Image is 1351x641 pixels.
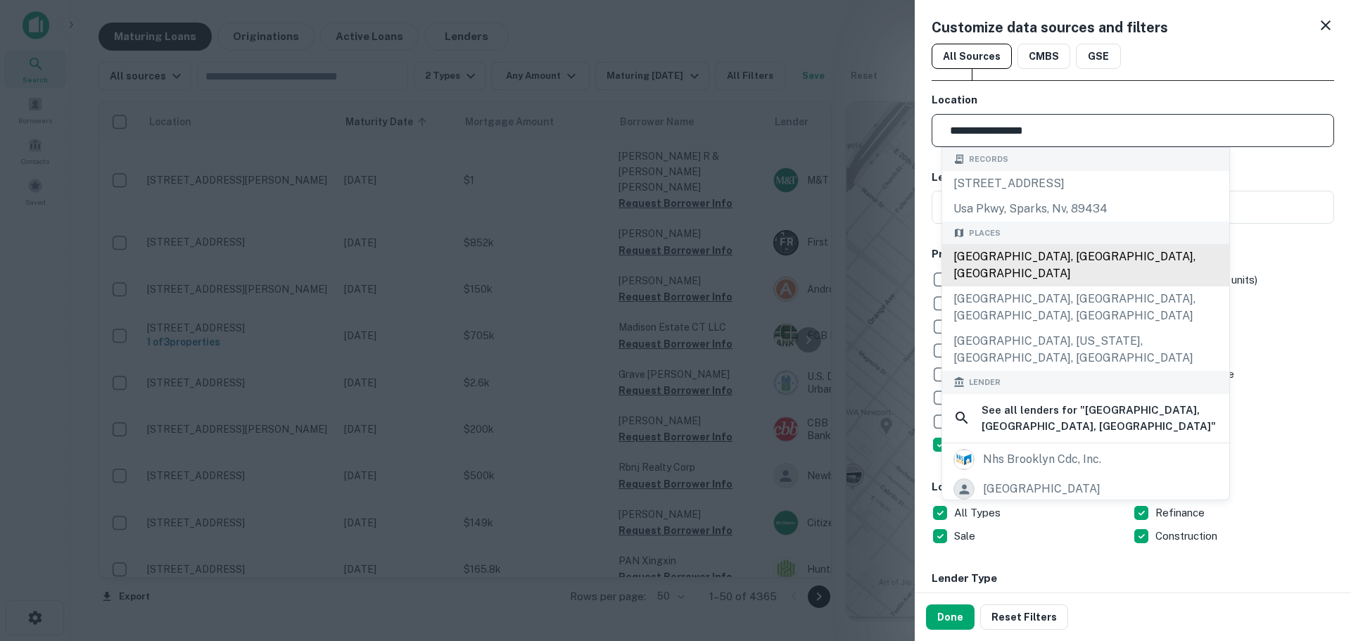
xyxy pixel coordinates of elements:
p: All Types [954,504,1003,521]
a: [GEOGRAPHIC_DATA] [942,474,1229,504]
img: picture [954,450,974,469]
div: usa pkwy, sparks, nv, 89434 [942,196,1229,222]
iframe: Chat Widget [1281,528,1351,596]
div: nhs brooklyn cdc, inc. [983,449,1101,470]
h6: Lender Name [932,170,1334,186]
h6: Lender Type [932,571,1334,587]
div: [GEOGRAPHIC_DATA] [983,478,1101,500]
button: GSE [1076,44,1121,69]
button: Reset Filters [980,604,1068,630]
button: Done [926,604,975,630]
div: [GEOGRAPHIC_DATA], [GEOGRAPHIC_DATA], [GEOGRAPHIC_DATA], [GEOGRAPHIC_DATA] [942,286,1229,329]
button: CMBS [1017,44,1070,69]
button: All Sources [932,44,1012,69]
div: [GEOGRAPHIC_DATA], [GEOGRAPHIC_DATA], [GEOGRAPHIC_DATA] [942,244,1229,286]
p: Sale [954,528,978,545]
h5: Customize data sources and filters [932,17,1168,38]
h6: Location [932,92,1334,108]
h6: Property Types [932,246,1334,262]
p: Refinance [1155,504,1207,521]
span: Places [969,227,1001,239]
h6: See all lenders for " [GEOGRAPHIC_DATA], [GEOGRAPHIC_DATA], [GEOGRAPHIC_DATA] " [982,402,1218,435]
a: nhs brooklyn cdc, inc. [942,445,1229,474]
p: Construction [1155,528,1220,545]
div: [GEOGRAPHIC_DATA], [US_STATE], [GEOGRAPHIC_DATA], [GEOGRAPHIC_DATA] [942,329,1229,371]
h6: Loan Purpose [932,479,1334,495]
div: [STREET_ADDRESS] [942,171,1229,196]
span: Records [969,153,1008,165]
span: Lender [969,376,1001,388]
